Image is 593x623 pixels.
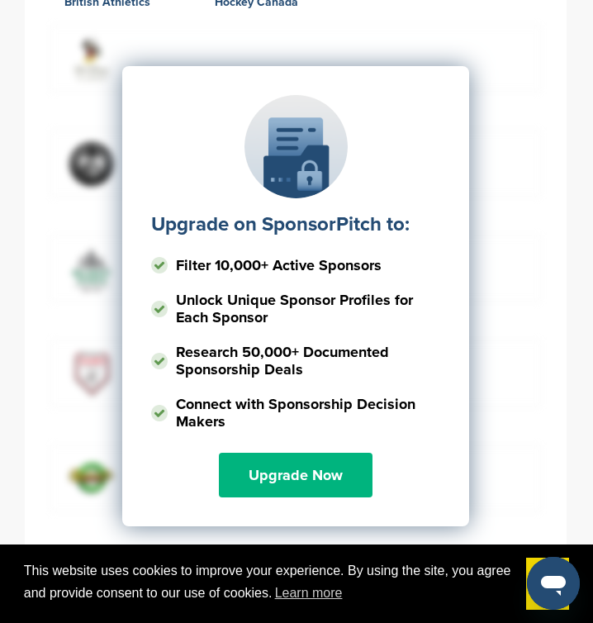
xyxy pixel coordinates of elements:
span: This website uses cookies to improve your experience. By using the site, you agree and provide co... [24,561,514,606]
li: Filter 10,000+ Active Sponsors [151,251,440,280]
a: learn more about cookies [272,581,344,606]
li: Unlock Unique Sponsor Profiles for Each Sponsor [151,286,440,332]
iframe: Button to launch messaging window [527,557,580,610]
a: Upgrade Now [219,453,372,497]
a: dismiss cookie message [526,558,569,611]
img: Dreamville [67,454,116,503]
li: Research 50,000+ Documented Sponsorship Deals [151,338,440,384]
label: Upgrade on SponsorPitch to: [151,212,410,236]
li: Connect with Sponsorship Decision Makers [151,390,440,436]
